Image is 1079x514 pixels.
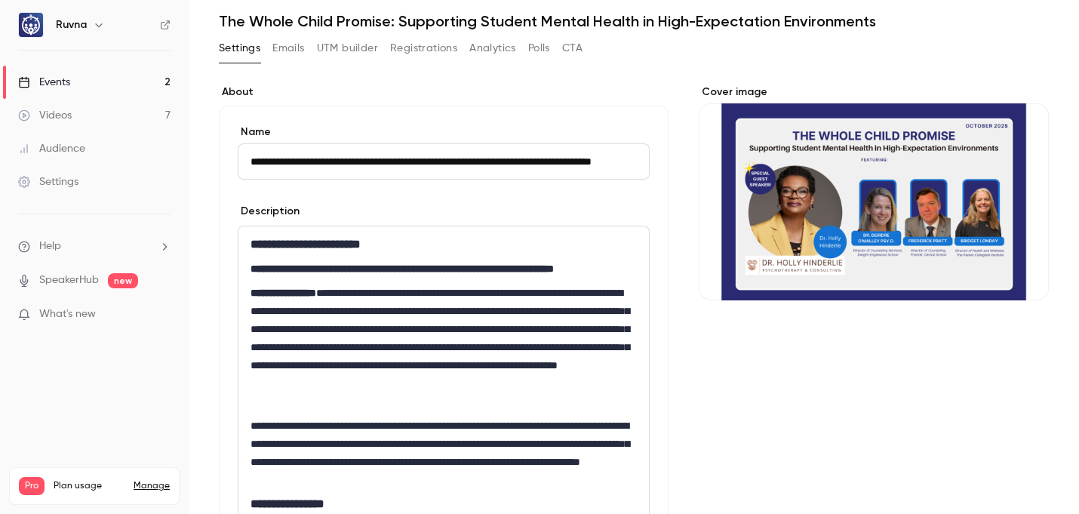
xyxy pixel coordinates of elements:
img: Ruvna [19,13,43,37]
span: Pro [19,477,45,495]
span: new [108,273,138,288]
a: SpeakerHub [39,272,99,288]
label: About [219,85,669,100]
div: Settings [18,174,78,189]
button: Analytics [469,36,516,60]
span: Help [39,239,61,254]
label: Name [238,125,650,140]
button: Polls [528,36,550,60]
button: Registrations [390,36,457,60]
button: UTM builder [317,36,378,60]
h6: Ruvna [56,17,87,32]
div: Audience [18,141,85,156]
iframe: Noticeable Trigger [152,308,171,322]
section: Cover image [699,85,1049,300]
div: Events [18,75,70,90]
button: Emails [272,36,304,60]
li: help-dropdown-opener [18,239,171,254]
button: Settings [219,36,260,60]
label: Cover image [699,85,1049,100]
a: Manage [134,480,170,492]
h1: The Whole Child Promise: Supporting Student Mental Health in High-Expectation Environments [219,12,1049,30]
div: Videos [18,108,72,123]
span: Plan usage [54,480,124,492]
span: What's new [39,306,96,322]
button: CTA [562,36,583,60]
label: Description [238,204,300,219]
